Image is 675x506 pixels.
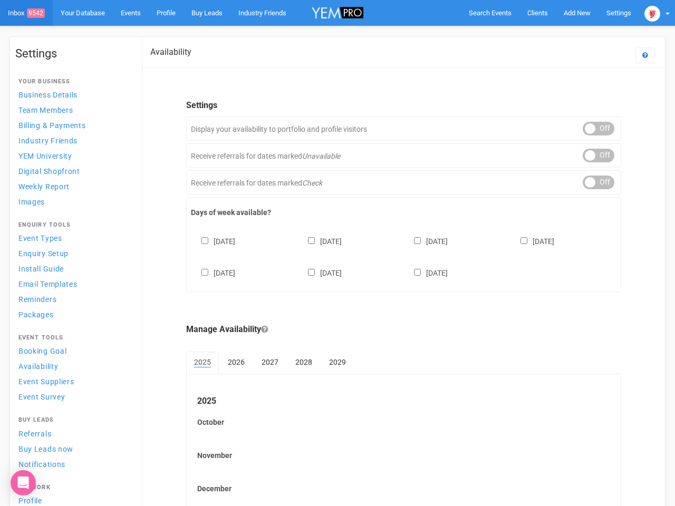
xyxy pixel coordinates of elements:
input: [DATE] [308,237,315,244]
span: Event Survey [18,393,65,401]
input: [DATE] [414,237,421,244]
h1: Settings [15,47,131,60]
div: Receive referrals for dates marked [186,170,621,194]
a: Images [15,194,131,209]
a: Event Survey [15,390,131,404]
a: Notifications [15,457,131,471]
a: Reminders [15,292,131,306]
span: Team Members [18,106,73,114]
span: Digital Shopfront [18,167,80,176]
a: Team Members [15,103,131,117]
input: [DATE] [520,237,527,244]
span: Availability [18,362,58,371]
a: 2025 [186,352,219,374]
h4: Your Business [18,79,128,85]
h4: Network [18,484,128,491]
input: [DATE] [201,269,208,276]
legend: Settings [186,100,621,112]
a: YEM University [15,149,131,163]
label: [DATE] [297,267,342,278]
a: Enquiry Setup [15,246,131,260]
a: Buy Leads now [15,442,131,456]
div: Open Intercom Messenger [11,470,36,495]
a: 2026 [220,352,253,373]
a: 2029 [321,352,354,373]
label: [DATE] [510,235,554,247]
span: Reminders [18,295,56,304]
label: October [197,417,610,427]
a: 2028 [287,352,320,373]
input: [DATE] [308,269,315,276]
a: Availability [15,359,131,373]
a: Business Details [15,87,131,102]
label: [DATE] [191,267,235,278]
span: Clients [527,9,548,17]
a: Industry Friends [15,133,131,148]
a: Billing & Payments [15,118,131,132]
h4: Event Tools [18,335,128,341]
span: Add New [564,9,591,17]
label: Days of week available? [191,207,616,218]
a: Digital Shopfront [15,164,131,178]
input: [DATE] [414,269,421,276]
span: Install Guide [18,265,64,273]
span: Packages [18,310,54,319]
a: Packages [15,307,131,322]
a: Weekly Report [15,179,131,193]
span: Email Templates [18,280,78,288]
h2: Availability [150,47,191,57]
span: Weekly Report [18,182,70,191]
label: [DATE] [297,235,342,247]
input: [DATE] [201,237,208,244]
span: Notifications [18,460,65,469]
span: Images [18,198,45,206]
a: Event Types [15,231,131,245]
label: [DATE] [403,267,448,278]
legend: 2025 [197,395,610,407]
label: November [197,450,610,461]
span: YEM University [18,152,72,160]
a: Event Suppliers [15,374,131,388]
a: Referrals [15,426,131,441]
a: 2027 [254,352,286,373]
span: Event Types [18,234,62,242]
span: Event Suppliers [18,377,74,386]
div: Receive referrals for dates marked [186,143,621,168]
span: Enquiry Setup [18,249,69,258]
h4: Buy Leads [18,417,128,423]
em: Unavailable [302,152,340,160]
a: Install Guide [15,261,131,276]
a: Email Templates [15,277,131,291]
span: Business Details [18,91,78,99]
span: Search Events [469,9,512,17]
img: open-uri20250107-2-1pbi2ie [644,6,660,22]
legend: Manage Availability [186,324,621,336]
label: [DATE] [191,235,235,247]
h4: Enquiry Tools [18,222,128,228]
span: Booking Goal [18,347,66,355]
div: Display your availability to portfolio and profile visitors [186,116,621,141]
label: [DATE] [403,235,448,247]
em: Check [302,179,322,187]
span: Billing & Payments [18,121,86,130]
a: Booking Goal [15,344,131,358]
label: December [197,483,610,494]
span: 9542 [27,8,45,18]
